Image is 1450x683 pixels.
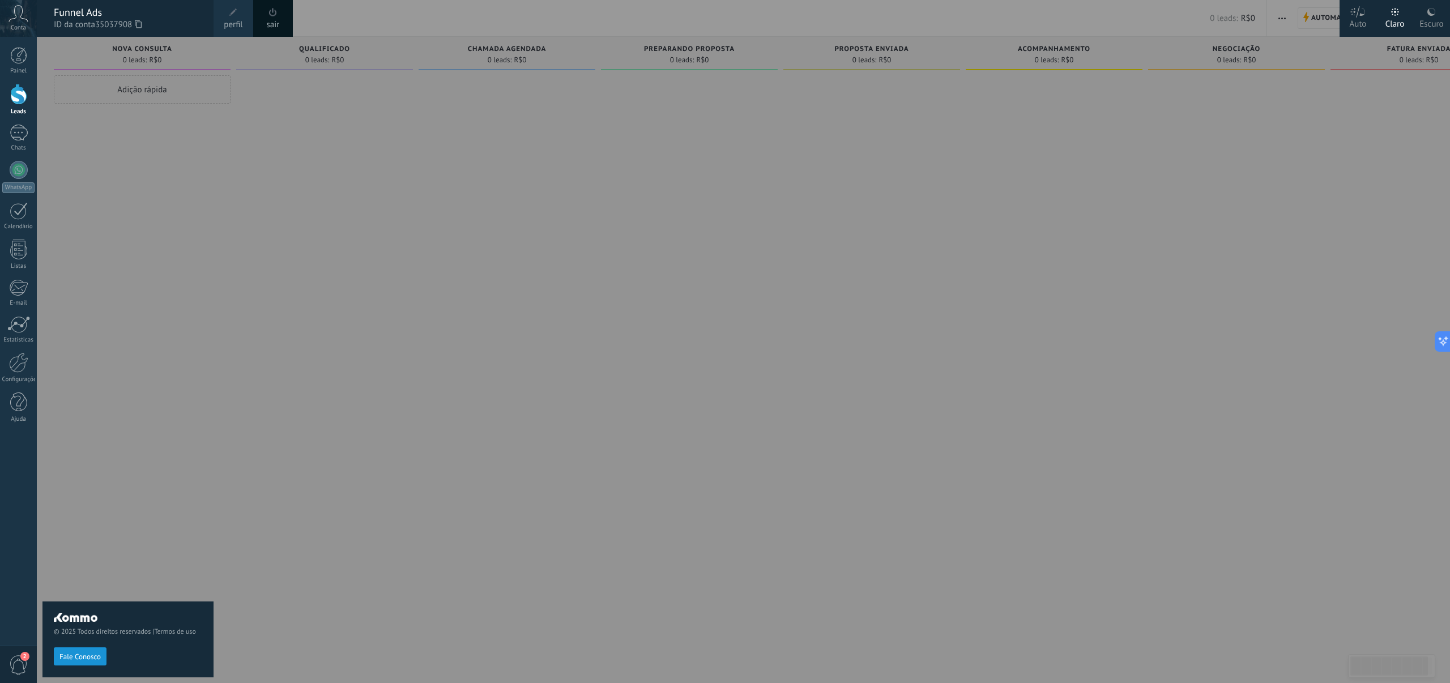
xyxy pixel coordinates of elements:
[2,182,35,193] div: WhatsApp
[224,19,242,31] span: perfil
[267,19,280,31] a: sair
[2,300,35,307] div: E-mail
[54,627,202,636] span: © 2025 Todos direitos reservados |
[2,416,35,423] div: Ajuda
[2,144,35,152] div: Chats
[54,19,202,31] span: ID da conta
[2,223,35,230] div: Calendário
[2,108,35,116] div: Leads
[54,647,106,665] button: Fale Conosco
[1350,7,1367,37] div: Auto
[2,376,35,383] div: Configurações
[2,336,35,344] div: Estatísticas
[1385,7,1405,37] div: Claro
[154,627,195,636] a: Termos de uso
[11,24,26,32] span: Conta
[20,652,29,661] span: 2
[54,6,202,19] div: Funnel Ads
[1419,7,1443,37] div: Escuro
[2,67,35,75] div: Painel
[95,19,142,31] span: 35037908
[2,263,35,270] div: Listas
[54,652,106,660] a: Fale Conosco
[59,653,101,661] span: Fale Conosco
